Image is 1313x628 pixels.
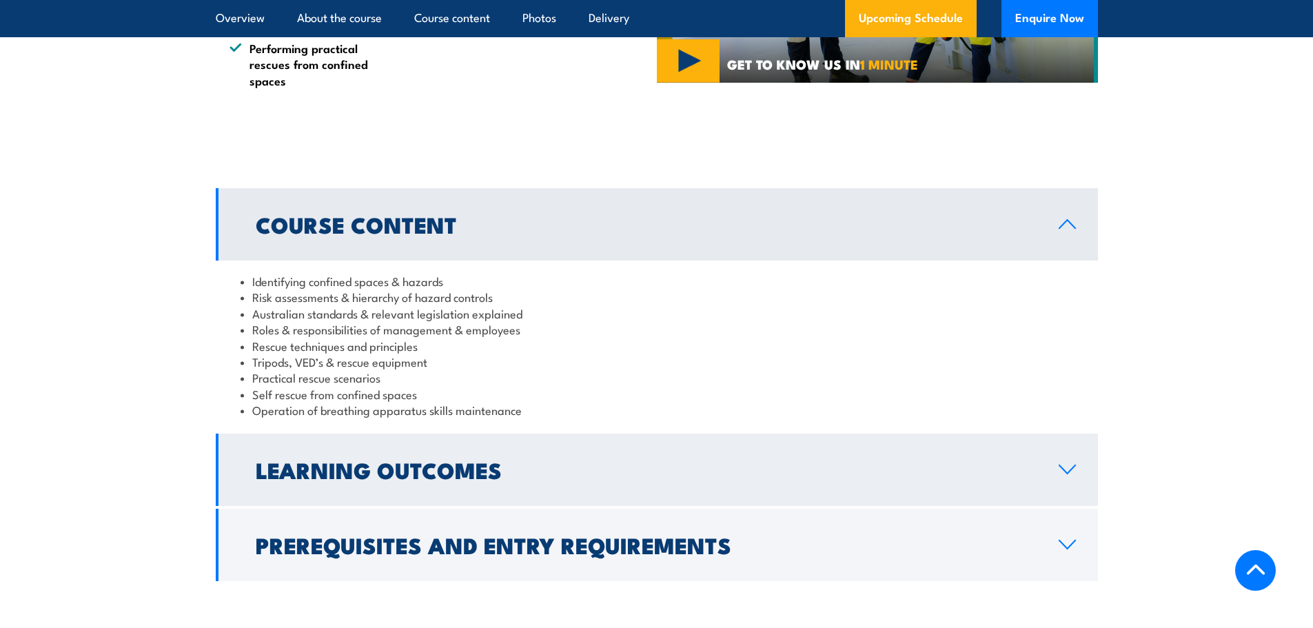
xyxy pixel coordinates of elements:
[230,40,399,88] li: Performing practical rescues from confined spaces
[241,354,1073,369] li: Tripods, VED’s & rescue equipment
[256,460,1037,479] h2: Learning Outcomes
[241,386,1073,402] li: Self rescue from confined spaces
[241,273,1073,289] li: Identifying confined spaces & hazards
[241,402,1073,418] li: Operation of breathing apparatus skills maintenance
[241,369,1073,385] li: Practical rescue scenarios
[860,54,918,74] strong: 1 MINUTE
[241,321,1073,337] li: Roles & responsibilities of management & employees
[216,188,1098,261] a: Course Content
[727,58,918,70] span: GET TO KNOW US IN
[241,338,1073,354] li: Rescue techniques and principles
[256,535,1037,554] h2: Prerequisites and Entry Requirements
[216,434,1098,506] a: Learning Outcomes
[241,289,1073,305] li: Risk assessments & hierarchy of hazard controls
[241,305,1073,321] li: Australian standards & relevant legislation explained
[256,214,1037,234] h2: Course Content
[216,509,1098,581] a: Prerequisites and Entry Requirements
